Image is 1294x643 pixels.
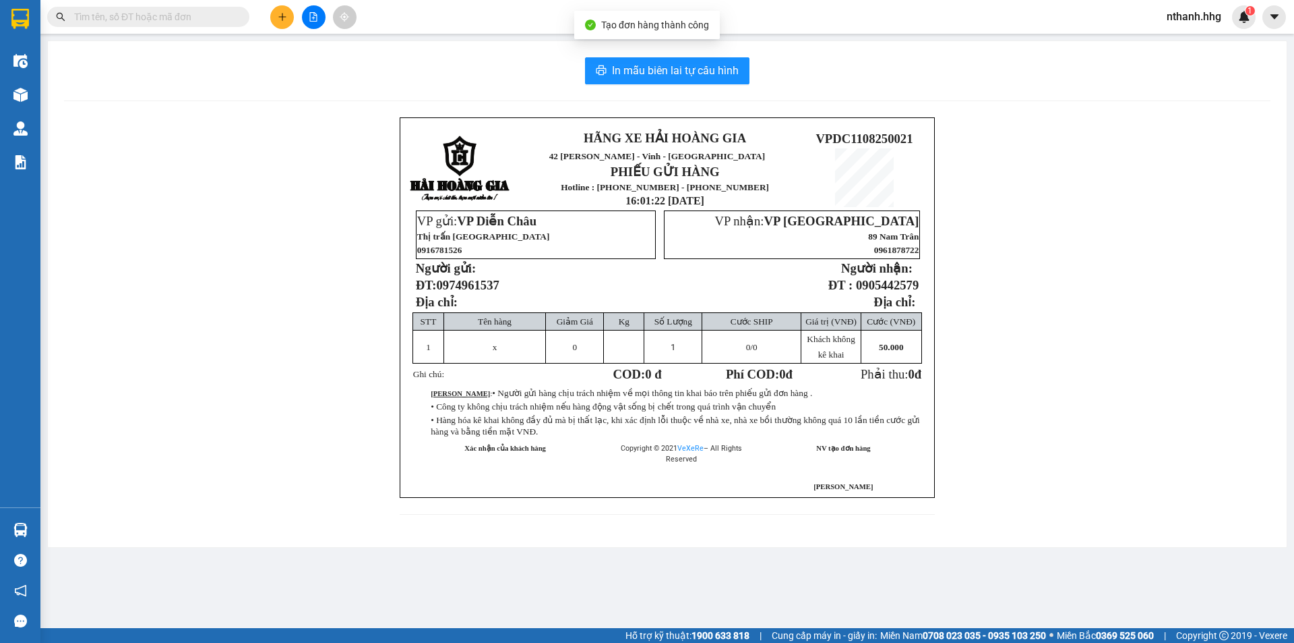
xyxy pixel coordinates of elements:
[813,483,873,491] span: [PERSON_NAME]
[410,136,511,202] img: logo
[549,151,766,161] span: 42 [PERSON_NAME] - Vinh - [GEOGRAPHIC_DATA]
[437,278,499,292] span: 0974961537
[1219,631,1229,640] span: copyright
[416,261,476,275] strong: Người gửi:
[1164,628,1166,643] span: |
[714,214,919,228] span: VP nhận:
[816,445,870,452] strong: NV tạo đơn hàng
[601,20,709,30] span: Tạo đơn hàng thành công
[56,12,65,22] span: search
[828,278,853,292] strong: ĐT :
[611,165,720,179] strong: PHIẾU GỬI HÀNG
[1096,630,1154,641] strong: 0369 525 060
[654,316,692,327] span: Số Lượng
[671,342,675,352] span: 1
[584,131,746,145] strong: HÃNG XE HẢI HOÀNG GIA
[561,182,769,192] strong: Hotline : [PHONE_NUMBER] - [PHONE_NUMBER]
[645,367,661,381] span: 0 đ
[923,630,1046,641] strong: 0708 023 035 - 0935 103 250
[677,444,704,453] a: VeXeRe
[691,630,749,641] strong: 1900 633 818
[13,523,28,537] img: warehouse-icon
[421,316,437,327] span: STT
[867,316,915,327] span: Cước (VNĐ)
[302,5,326,29] button: file-add
[1247,6,1252,16] span: 1
[457,214,536,228] span: VP Diễn Châu
[613,367,662,381] strong: COD:
[612,62,739,79] span: In mẫu biên lai tự cấu hình
[14,615,27,627] span: message
[426,342,431,352] span: 1
[726,367,793,381] strong: Phí COD: đ
[731,316,773,327] span: Cước SHIP
[585,57,749,84] button: printerIn mẫu biên lai tự cấu hình
[13,155,28,169] img: solution-icon
[340,12,349,22] span: aim
[417,231,550,242] span: Thị trấn [GEOGRAPHIC_DATA]
[585,20,596,30] span: check-circle
[596,65,607,78] span: printer
[856,278,919,292] span: 0905442579
[309,12,318,22] span: file-add
[478,316,512,327] span: Tên hàng
[74,9,233,24] input: Tìm tên, số ĐT hoặc mã đơn
[841,261,913,275] strong: Người nhận:
[874,245,919,255] span: 0961878722
[621,444,742,464] span: Copyright © 2021 – All Rights Reserved
[14,584,27,597] span: notification
[431,401,776,412] span: • Công ty không chịu trách nhiệm nếu hàng động vật sống bị chết trong quá trình vận chuyển
[1245,6,1255,16] sup: 1
[861,367,921,381] span: Phải thu:
[13,54,28,68] img: warehouse-icon
[805,316,857,327] span: Giá trị (VNĐ)
[573,342,578,352] span: 0
[492,388,812,398] span: • Người gửi hàng chịu trách nhiệm về mọi thông tin khai báo trên phiếu gửi đơn hàng .
[431,415,920,437] span: • Hàng hóa kê khai không đầy đủ mà bị thất lạc, khi xác định lỗi thuộc về nhà xe, nhà xe bồi thườ...
[868,231,919,242] span: 89 Nam Trân
[1262,5,1286,29] button: caret-down
[873,295,915,309] strong: Địa chỉ:
[746,342,758,352] span: /0
[1268,11,1281,23] span: caret-down
[416,295,458,309] span: Địa chỉ:
[807,334,855,360] span: Khách không kê khai
[764,214,919,228] span: VP [GEOGRAPHIC_DATA]
[417,245,462,255] span: 0916781526
[1156,8,1232,25] span: nthanh.hhg
[1238,11,1250,23] img: icon-new-feature
[431,390,490,397] strong: [PERSON_NAME]
[908,367,914,381] span: 0
[416,278,499,292] strong: ĐT:
[11,9,29,29] img: logo-vxr
[270,5,294,29] button: plus
[815,132,913,146] span: VPDC1108250021
[880,628,1046,643] span: Miền Nam
[333,5,357,29] button: aim
[413,369,444,379] span: Ghi chú:
[431,390,812,397] span: :
[915,367,921,381] span: đ
[493,342,497,352] span: x
[1057,628,1154,643] span: Miền Bắc
[13,88,28,102] img: warehouse-icon
[14,554,27,567] span: question-circle
[625,195,704,206] span: 16:01:22 [DATE]
[625,628,749,643] span: Hỗ trợ kỹ thuật:
[746,342,751,352] span: 0
[779,367,785,381] span: 0
[619,316,629,327] span: Kg
[760,628,762,643] span: |
[879,342,904,352] span: 50.000
[278,12,287,22] span: plus
[417,214,536,228] span: VP gửi:
[13,121,28,136] img: warehouse-icon
[1049,633,1053,638] span: ⚪️
[464,445,546,452] strong: Xác nhận của khách hàng
[557,316,593,327] span: Giảm Giá
[772,628,877,643] span: Cung cấp máy in - giấy in:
